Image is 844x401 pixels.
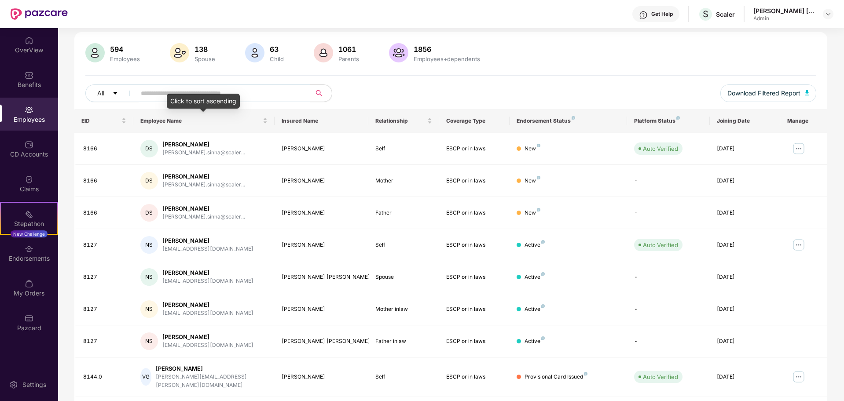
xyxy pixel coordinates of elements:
div: Parents [337,55,361,62]
div: [EMAIL_ADDRESS][DOMAIN_NAME] [162,277,253,285]
div: [PERSON_NAME] [282,177,362,185]
img: svg+xml;base64,PHN2ZyBpZD0iQ2xhaW0iIHhtbG5zPSJodHRwOi8vd3d3LnczLm9yZy8yMDAwL3N2ZyIgd2lkdGg9IjIwIi... [25,175,33,184]
div: [PERSON_NAME] [162,269,253,277]
div: DS [140,172,158,190]
div: ESCP or in laws [446,373,503,381]
img: svg+xml;base64,PHN2ZyB4bWxucz0iaHR0cDovL3d3dy53My5vcmcvMjAwMC9zdmciIHhtbG5zOnhsaW5rPSJodHRwOi8vd3... [805,90,809,95]
div: Spouse [375,273,432,281]
div: 63 [268,45,286,54]
div: [PERSON_NAME] [162,140,245,149]
div: [EMAIL_ADDRESS][DOMAIN_NAME] [162,245,253,253]
div: 8127 [83,305,126,314]
img: svg+xml;base64,PHN2ZyB4bWxucz0iaHR0cDovL3d3dy53My5vcmcvMjAwMC9zdmciIHdpZHRoPSI4IiBoZWlnaHQ9IjgiIH... [541,272,545,276]
div: Active [525,273,545,281]
div: 8166 [83,209,126,217]
img: svg+xml;base64,PHN2ZyBpZD0iSGVscC0zMngzMiIgeG1sbnM9Imh0dHA6Ly93d3cudzMub3JnLzIwMDAvc3ZnIiB3aWR0aD... [639,11,648,19]
button: Allcaret-down [85,84,139,102]
span: Employee Name [140,117,261,124]
button: search [310,84,332,102]
div: 594 [108,45,142,54]
img: svg+xml;base64,PHN2ZyB4bWxucz0iaHR0cDovL3d3dy53My5vcmcvMjAwMC9zdmciIHdpZHRoPSI4IiBoZWlnaHQ9IjgiIH... [541,336,545,340]
img: svg+xml;base64,PHN2ZyBpZD0iTXlfT3JkZXJzIiBkYXRhLW5hbWU9Ik15IE9yZGVycyIgeG1sbnM9Imh0dHA6Ly93d3cudz... [25,279,33,288]
img: New Pazcare Logo [11,8,68,20]
div: Employees+dependents [412,55,482,62]
div: ESCP or in laws [446,273,503,281]
th: Insured Name [275,109,369,133]
img: svg+xml;base64,PHN2ZyBpZD0iU2V0dGluZy0yMHgyMCIgeG1sbnM9Imh0dHA6Ly93d3cudzMub3JnLzIwMDAvc3ZnIiB3aW... [9,380,18,389]
div: [PERSON_NAME] [282,145,362,153]
div: Get Help [651,11,673,18]
span: Download Filtered Report [727,88,800,98]
div: [PERSON_NAME] [162,204,245,213]
div: Scaler [716,10,735,18]
div: [PERSON_NAME] [162,237,253,245]
div: [PERSON_NAME] [282,373,362,381]
div: [DATE] [717,177,773,185]
img: svg+xml;base64,PHN2ZyB4bWxucz0iaHR0cDovL3d3dy53My5vcmcvMjAwMC9zdmciIHhtbG5zOnhsaW5rPSJodHRwOi8vd3... [170,43,189,62]
span: caret-down [112,90,118,97]
div: [DATE] [717,145,773,153]
div: Settings [20,380,49,389]
div: NS [140,332,158,350]
div: DS [140,140,158,157]
div: Stepathon [1,219,57,228]
img: svg+xml;base64,PHN2ZyB4bWxucz0iaHR0cDovL3d3dy53My5vcmcvMjAwMC9zdmciIHdpZHRoPSIyMSIgaGVpZ2h0PSIyMC... [25,210,33,219]
img: svg+xml;base64,PHN2ZyB4bWxucz0iaHR0cDovL3d3dy53My5vcmcvMjAwMC9zdmciIHhtbG5zOnhsaW5rPSJodHRwOi8vd3... [245,43,264,62]
div: Click to sort ascending [167,94,240,109]
img: svg+xml;base64,PHN2ZyBpZD0iUGF6Y2FyZCIgeG1sbnM9Imh0dHA6Ly93d3cudzMub3JnLzIwMDAvc3ZnIiB3aWR0aD0iMj... [25,314,33,323]
td: - [627,293,709,325]
th: EID [74,109,133,133]
div: 8127 [83,337,126,346]
div: Platform Status [634,117,702,124]
div: NS [140,300,158,318]
div: [PERSON_NAME] [282,241,362,249]
div: [DATE] [717,373,773,381]
div: [DATE] [717,337,773,346]
div: Auto Verified [643,372,678,381]
div: ESCP or in laws [446,241,503,249]
div: [PERSON_NAME] [282,305,362,314]
img: svg+xml;base64,PHN2ZyB4bWxucz0iaHR0cDovL3d3dy53My5vcmcvMjAwMC9zdmciIHdpZHRoPSI4IiBoZWlnaHQ9IjgiIH... [537,208,540,211]
img: manageButton [792,142,806,156]
div: Endorsement Status [517,117,620,124]
div: 138 [193,45,217,54]
img: svg+xml;base64,PHN2ZyB4bWxucz0iaHR0cDovL3d3dy53My5vcmcvMjAwMC9zdmciIHdpZHRoPSI4IiBoZWlnaHQ9IjgiIH... [541,304,545,308]
div: [PERSON_NAME] [PERSON_NAME] [753,7,815,15]
div: New [525,177,540,185]
img: svg+xml;base64,PHN2ZyB4bWxucz0iaHR0cDovL3d3dy53My5vcmcvMjAwMC9zdmciIHhtbG5zOnhsaW5rPSJodHRwOi8vd3... [85,43,105,62]
div: New [525,145,540,153]
img: svg+xml;base64,PHN2ZyB4bWxucz0iaHR0cDovL3d3dy53My5vcmcvMjAwMC9zdmciIHdpZHRoPSI4IiBoZWlnaHQ9IjgiIH... [541,240,545,244]
div: ESCP or in laws [446,305,503,314]
td: - [627,325,709,357]
img: svg+xml;base64,PHN2ZyBpZD0iRW5kb3JzZW1lbnRzIiB4bWxucz0iaHR0cDovL3d3dy53My5vcmcvMjAwMC9zdmciIHdpZH... [25,244,33,253]
th: Coverage Type [439,109,510,133]
span: EID [81,117,120,124]
div: 8166 [83,177,126,185]
div: [EMAIL_ADDRESS][DOMAIN_NAME] [162,309,253,317]
div: [PERSON_NAME].sinha@scaler... [162,213,245,221]
div: [PERSON_NAME] [PERSON_NAME] [282,337,362,346]
td: - [627,165,709,197]
img: svg+xml;base64,PHN2ZyB4bWxucz0iaHR0cDovL3d3dy53My5vcmcvMjAwMC9zdmciIHdpZHRoPSI4IiBoZWlnaHQ9IjgiIH... [537,144,540,147]
div: Father inlaw [375,337,432,346]
div: [PERSON_NAME][EMAIL_ADDRESS][PERSON_NAME][DOMAIN_NAME] [156,373,268,390]
td: - [627,197,709,229]
div: 8144.0 [83,373,126,381]
th: Relationship [368,109,439,133]
div: [PERSON_NAME] [162,172,245,181]
div: VG [140,368,151,386]
div: Self [375,145,432,153]
div: Father [375,209,432,217]
div: [PERSON_NAME] [162,301,253,309]
span: search [310,90,327,97]
div: Provisional Card Issued [525,373,587,381]
th: Employee Name [133,109,275,133]
div: [PERSON_NAME] [156,365,268,373]
div: Self [375,373,432,381]
div: NS [140,236,158,254]
div: Active [525,241,545,249]
img: svg+xml;base64,PHN2ZyB4bWxucz0iaHR0cDovL3d3dy53My5vcmcvMjAwMC9zdmciIHdpZHRoPSI4IiBoZWlnaHQ9IjgiIH... [537,176,540,179]
div: [DATE] [717,241,773,249]
div: Active [525,305,545,314]
div: Self [375,241,432,249]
